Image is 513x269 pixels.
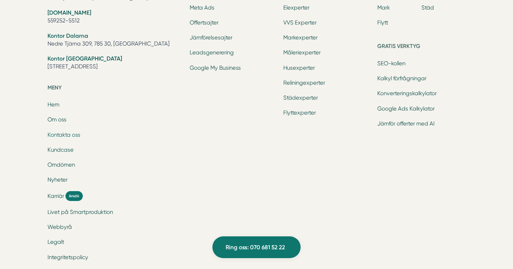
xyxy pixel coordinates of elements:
a: Offertsajter [190,19,218,26]
a: Legalt [47,239,64,245]
a: Google My Business [190,65,241,71]
strong: [DOMAIN_NAME] [47,9,91,16]
a: Måleriexperter [283,49,321,56]
a: Omdömen [47,162,75,168]
a: Kundcase [47,147,74,153]
a: Elexperter [283,4,309,11]
a: Husexperter [283,65,315,71]
a: Meta Ads [190,4,214,11]
span: Ansök [65,191,83,201]
span: Ring oss: 070 681 52 22 [226,243,285,252]
strong: Kontor Dalarna [47,32,88,39]
a: Livet på Smartproduktion [47,209,113,215]
a: Flytt [377,19,388,26]
a: Karriär Ansök [47,191,182,201]
a: Leadsgenerering [190,49,234,56]
a: Städexperter [283,95,318,101]
a: Nyheter [47,176,68,183]
a: Hem [47,101,59,108]
a: SEO-kollen [377,60,405,67]
li: 559252-5512 [47,9,182,26]
strong: Kontor [GEOGRAPHIC_DATA] [47,55,122,62]
a: Markexperter [283,34,318,41]
a: VVS Experter [283,19,317,26]
a: Kontakta oss [47,132,80,138]
a: Reliningexperter [283,80,325,86]
a: Google Ads Kalkylator [377,105,435,112]
a: Konverteringskalkylator [377,90,437,97]
span: Karriär [47,192,64,200]
a: Städ [421,4,434,11]
a: Webbyrå [47,224,72,230]
h5: Meny [47,83,182,94]
h5: Gratis verktyg [377,42,465,53]
li: Nedre Tjärna 309, 785 30, [GEOGRAPHIC_DATA] [47,32,182,49]
a: Om oss [47,116,66,123]
a: Flyttexperter [283,110,316,116]
a: Integritetspolicy [47,254,88,260]
a: Kalkyl förfrågningar [377,75,426,82]
a: Ring oss: 070 681 52 22 [212,236,301,258]
li: [STREET_ADDRESS] [47,55,182,72]
a: Mark [377,4,390,11]
a: Jämför offerter med AI [377,120,435,127]
a: Jämförelsesajter [190,34,232,41]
